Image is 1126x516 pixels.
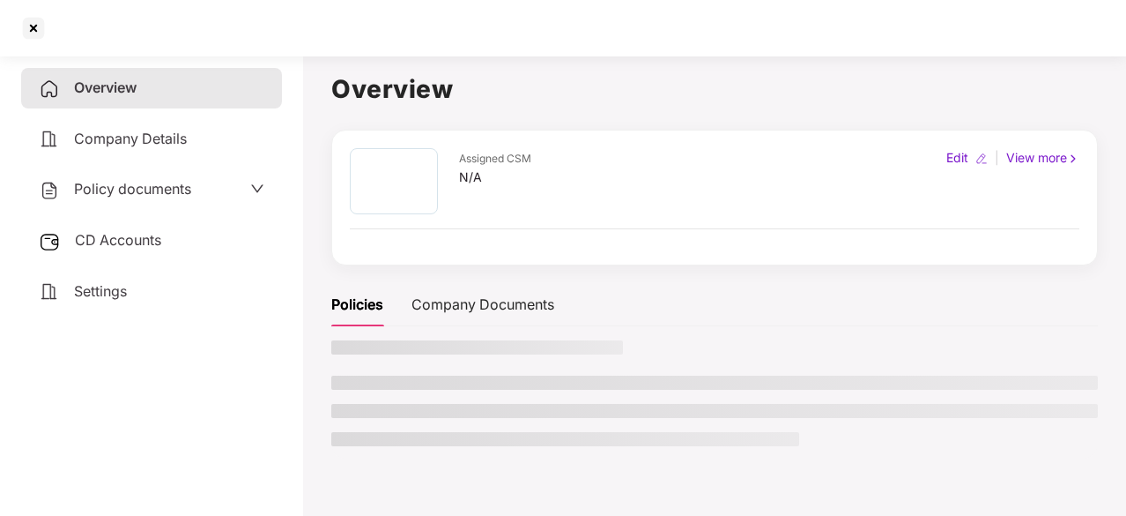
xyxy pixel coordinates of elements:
[331,70,1098,108] h1: Overview
[39,281,60,303] img: svg+xml;base64,PHN2ZyB4bWxucz0iaHR0cDovL3d3dy53My5vcmcvMjAwMC9zdmciIHdpZHRoPSIyNCIgaGVpZ2h0PSIyNC...
[991,148,1003,168] div: |
[74,180,191,198] span: Policy documents
[975,153,988,165] img: editIcon
[39,79,60,100] img: svg+xml;base64,PHN2ZyB4bWxucz0iaHR0cDovL3d3dy53My5vcmcvMjAwMC9zdmciIHdpZHRoPSIyNCIgaGVpZ2h0PSIyNC...
[943,148,972,168] div: Edit
[75,231,161,249] span: CD Accounts
[331,294,383,316] div: Policies
[39,231,61,252] img: svg+xml;base64,PHN2ZyB3aWR0aD0iMjUiIGhlaWdodD0iMjQiIHZpZXdCb3g9IjAgMCAyNSAyNCIgZmlsbD0ibm9uZSIgeG...
[39,129,60,150] img: svg+xml;base64,PHN2ZyB4bWxucz0iaHR0cDovL3d3dy53My5vcmcvMjAwMC9zdmciIHdpZHRoPSIyNCIgaGVpZ2h0PSIyNC...
[39,180,60,201] img: svg+xml;base64,PHN2ZyB4bWxucz0iaHR0cDovL3d3dy53My5vcmcvMjAwMC9zdmciIHdpZHRoPSIyNCIgaGVpZ2h0PSIyNC...
[459,151,531,168] div: Assigned CSM
[74,79,137,96] span: Overview
[74,282,127,300] span: Settings
[459,168,531,187] div: N/A
[74,130,187,147] span: Company Details
[250,182,264,196] span: down
[411,294,554,316] div: Company Documents
[1067,153,1079,165] img: rightIcon
[1003,148,1083,168] div: View more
